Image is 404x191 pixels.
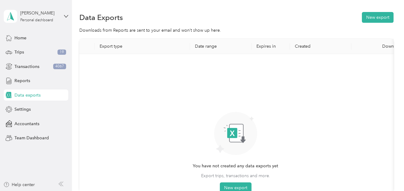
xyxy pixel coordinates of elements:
th: Created [290,39,351,54]
span: Home [14,35,26,41]
th: Export type [95,39,190,54]
h1: Data Exports [79,14,123,21]
iframe: Everlance-gr Chat Button Frame [370,157,404,191]
span: You have not created any data exports yet [193,163,278,169]
span: 4067 [53,64,66,69]
span: Export trips, transactions and more. [201,173,270,179]
span: Reports [14,78,30,84]
div: [PERSON_NAME] [20,10,59,16]
button: Help center [3,181,35,188]
th: Expires in [252,39,290,54]
span: Accountants [14,121,39,127]
span: 19 [57,50,66,55]
span: Trips [14,49,24,55]
button: New export [362,12,394,23]
div: Downloads from Reports are sent to your email and won’t show up here. [79,27,393,34]
span: Transactions [14,63,39,70]
span: Settings [14,106,31,113]
div: Personal dashboard [20,18,53,22]
th: Date range [190,39,252,54]
span: Team Dashboard [14,135,49,141]
span: Data exports [14,92,41,98]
